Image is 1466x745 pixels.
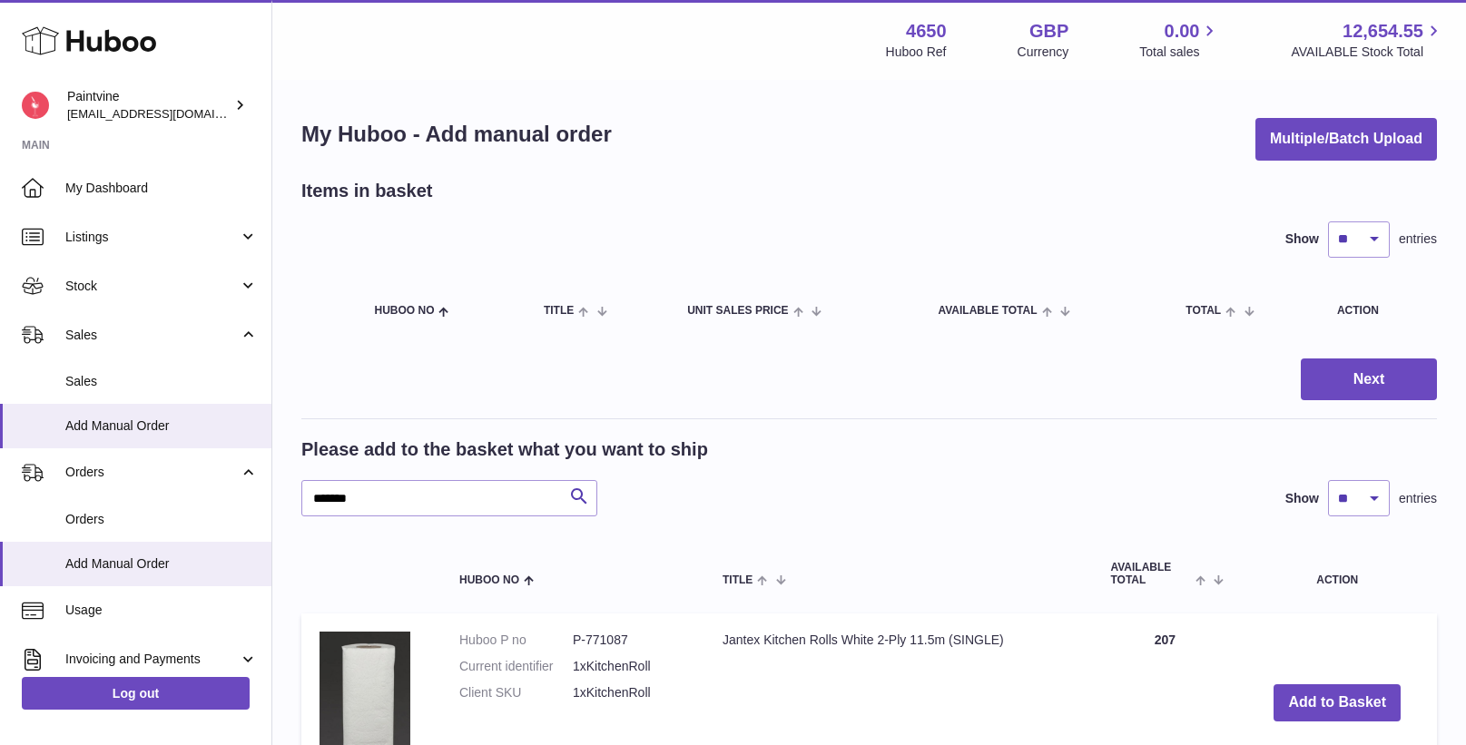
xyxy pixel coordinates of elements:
[459,684,573,701] dt: Client SKU
[67,106,267,121] span: [EMAIL_ADDRESS][DOMAIN_NAME]
[1255,118,1437,161] button: Multiple/Batch Upload
[1139,19,1220,61] a: 0.00 Total sales
[65,511,258,528] span: Orders
[67,88,231,123] div: Paintvine
[1165,19,1200,44] span: 0.00
[573,684,686,701] dd: 1xKitchenRoll
[687,305,788,317] span: Unit Sales Price
[1018,44,1069,61] div: Currency
[1291,44,1444,61] span: AVAILABLE Stock Total
[938,305,1037,317] span: AVAILABLE Total
[459,574,519,586] span: Huboo no
[374,305,434,317] span: Huboo no
[1186,305,1221,317] span: Total
[65,555,258,573] span: Add Manual Order
[22,677,250,710] a: Log out
[1399,230,1437,248] span: entries
[1237,544,1437,603] th: Action
[301,179,433,203] h2: Items in basket
[65,651,239,668] span: Invoicing and Payments
[65,373,258,390] span: Sales
[301,120,612,149] h1: My Huboo - Add manual order
[1274,684,1401,721] button: Add to Basket
[1285,230,1319,248] label: Show
[1301,358,1437,401] button: Next
[1291,19,1444,61] a: 12,654.55 AVAILABLE Stock Total
[459,632,573,649] dt: Huboo P no
[301,437,708,462] h2: Please add to the basket what you want to ship
[1110,562,1191,585] span: AVAILABLE Total
[65,417,258,435] span: Add Manual Order
[459,658,573,675] dt: Current identifier
[573,658,686,675] dd: 1xKitchenRoll
[544,305,574,317] span: Title
[1337,305,1419,317] div: Action
[723,574,753,586] span: Title
[906,19,947,44] strong: 4650
[1285,490,1319,507] label: Show
[573,632,686,649] dd: P-771087
[1399,490,1437,507] span: entries
[1029,19,1068,44] strong: GBP
[65,602,258,619] span: Usage
[1343,19,1423,44] span: 12,654.55
[65,278,239,295] span: Stock
[65,327,239,344] span: Sales
[65,229,239,246] span: Listings
[65,180,258,197] span: My Dashboard
[886,44,947,61] div: Huboo Ref
[1139,44,1220,61] span: Total sales
[22,92,49,119] img: euan@paintvine.co.uk
[65,464,239,481] span: Orders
